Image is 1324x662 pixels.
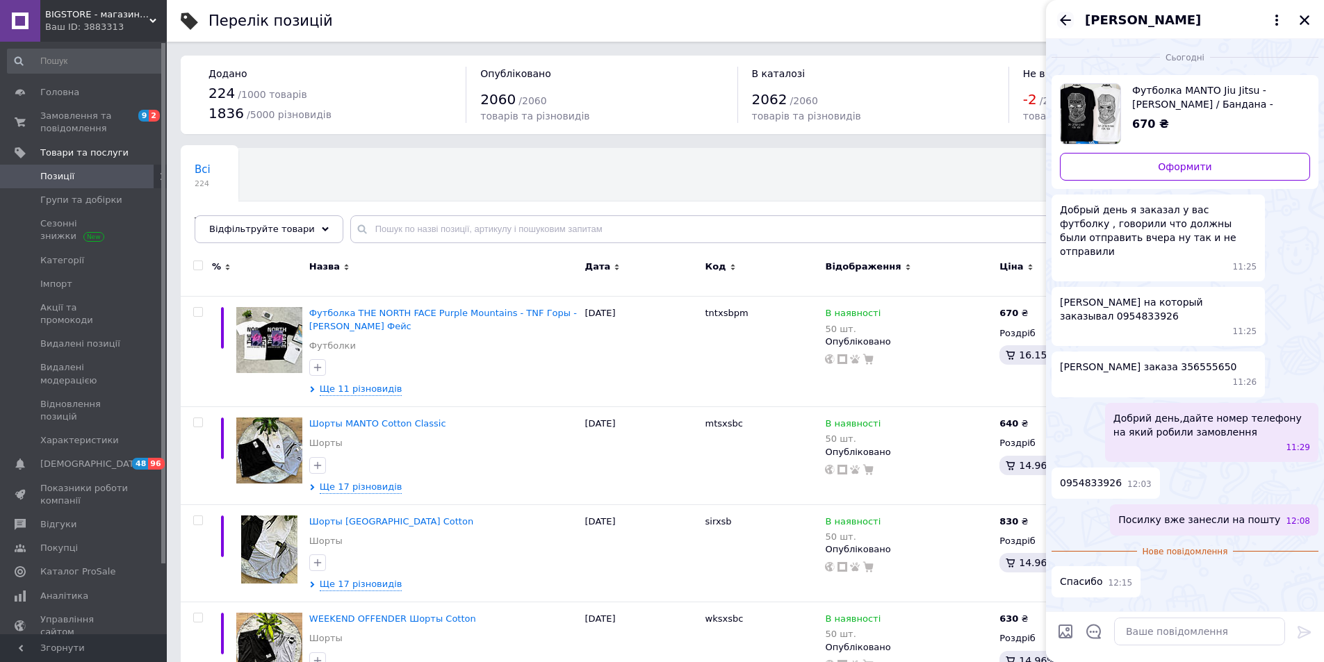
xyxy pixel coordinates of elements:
span: В наявності [825,516,881,531]
span: Імпорт [40,278,72,290]
span: 11:29 12.08.2025 [1286,442,1310,454]
span: tntxsbpm [705,308,749,318]
div: 50 шт. [825,531,881,542]
span: 12:15 12.08.2025 [1109,577,1133,589]
span: / 5000 різновидів [247,109,332,120]
span: BIGSTORE - магазин одягу [45,8,149,21]
span: 11:25 12.08.2025 [1233,261,1257,273]
span: 12:08 12.08.2025 [1286,515,1310,527]
a: Футболка THE NORTH FACE Purple Mountains - TNF Горы - [PERSON_NAME] Фейс [309,308,577,331]
span: 2062 [752,91,787,108]
span: Не в каталозі [1023,68,1092,79]
button: Відкрити шаблони відповідей [1085,622,1103,640]
span: Товари з проблемними р... [195,216,341,229]
span: В наявності [825,613,881,628]
a: Переглянути товар [1060,83,1310,144]
span: 11:26 12.08.2025 [1233,376,1257,388]
span: Видалені позиції [40,338,120,350]
img: 6443092572_w700_h500_futbolka-manto-jiu.jpg [1061,84,1120,144]
b: 630 [999,613,1018,624]
span: [PERSON_NAME] заказа 356555650 [1060,360,1236,374]
span: Опубліковано [480,68,551,79]
div: ₴ [999,515,1028,528]
div: 50 шт. [825,629,881,639]
span: Дата [585,260,611,273]
span: Товари та послуги [40,147,129,159]
span: Добрий день,дайте номер телефону на який робили замовлення [1113,411,1310,439]
div: Опубліковано [825,543,992,556]
b: 830 [999,516,1018,527]
span: В каталозі [752,68,806,79]
div: Роздріб [999,327,1120,340]
span: Аналітика [40,590,88,602]
a: WEEKEND OFFENDER Шорты Cotton [309,613,476,624]
span: 9 [138,110,149,122]
div: ₴ [999,417,1028,430]
div: ₴ [999,613,1028,625]
span: Посилку вже занесли на пошту [1118,513,1280,527]
span: 224 [209,85,235,101]
div: Роздріб [999,437,1120,449]
span: [PERSON_NAME] на который заказывал 0954833926 [1060,295,1257,323]
div: Ваш ID: 3883313 [45,21,167,33]
div: 50 шт. [825,324,881,334]
span: Сьогодні [1160,52,1210,64]
span: / 2060 [518,95,546,106]
a: Шорты [309,437,343,449]
span: 14.96%, 124.17 ₴ [1019,557,1107,568]
input: Пошук по назві позиції, артикулу і пошуковим запитам [350,215,1296,243]
button: Назад [1057,12,1074,28]
span: 2060 [480,91,516,108]
span: Відфільтруйте товари [209,224,315,234]
span: Шорты MANTO Cotton Classic [309,418,446,429]
span: 14.96%, 95.74 ₴ [1019,460,1101,471]
span: товарів та різновидів [752,110,861,122]
span: / 1000 товарів [238,89,307,100]
span: mtsxsbc [705,418,743,429]
span: Каталог ProSale [40,565,115,578]
span: sirxsb [705,516,732,527]
div: Роздріб [999,632,1120,645]
b: 670 [999,308,1018,318]
span: Ціна [999,260,1023,273]
span: 1836 [209,105,244,122]
span: 11:25 12.08.2025 [1233,326,1257,338]
span: Ще 17 різновидів [320,481,402,494]
span: Показники роботи компанії [40,482,129,507]
div: [DATE] [582,297,702,407]
button: Закрити [1296,12,1313,28]
div: 12.08.2025 [1052,50,1318,64]
span: Відображення [825,260,901,273]
span: Видалені модерацією [40,361,129,386]
span: [PERSON_NAME] [1085,11,1201,29]
a: Оформити [1060,153,1310,181]
span: товарів та різновидів [480,110,589,122]
span: Сезонні знижки [40,217,129,242]
span: Нове повідомлення [1137,546,1234,558]
div: Товари з проблемними різновидами [181,201,368,254]
span: 12:03 12.08.2025 [1127,479,1152,490]
b: 640 [999,418,1018,429]
img: Футболка THE NORTH FACE Purple Mountains - TNF Горы - Норт Фейс [236,307,302,373]
a: Футболки [309,340,356,352]
span: В наявності [825,418,881,433]
div: Перелік позицій [209,14,333,28]
span: Спасибо [1060,574,1103,589]
span: Позиції [40,170,74,183]
img: Шорты STONE ISLAND Cotton [241,515,297,584]
span: wksxsbc [705,613,744,624]
span: 2 [149,110,160,122]
span: 48 [132,458,148,470]
a: Шорты [GEOGRAPHIC_DATA] Cotton [309,516,473,527]
span: Додано [209,68,247,79]
span: Акції та промокоди [40,301,129,326]
div: Опубліковано [825,641,992,654]
div: 50 шт. [825,433,881,444]
span: Код [705,260,726,273]
button: [PERSON_NAME] [1085,11,1285,29]
span: Покупці [40,542,78,554]
span: / 2060 [1040,95,1068,106]
span: В наявності [825,308,881,322]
